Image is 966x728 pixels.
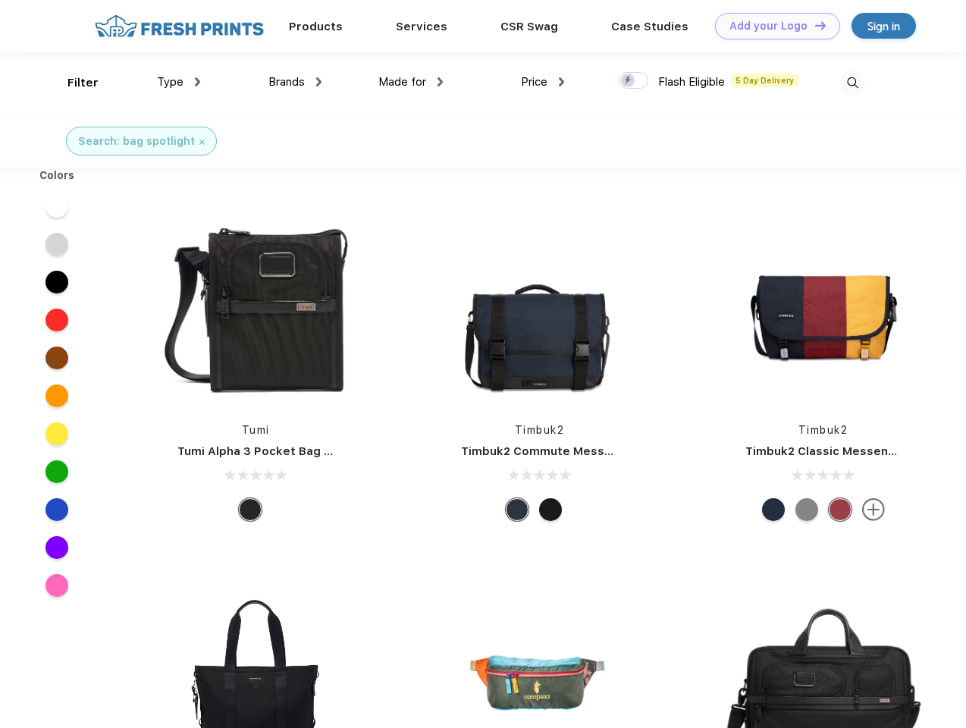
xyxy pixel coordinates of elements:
[559,77,564,86] img: dropdown.png
[199,140,205,145] img: filter_cancel.svg
[195,77,200,86] img: dropdown.png
[438,206,640,407] img: func=resize&h=266
[177,444,355,458] a: Tumi Alpha 3 Pocket Bag Small
[840,71,865,96] img: desktop_search.svg
[515,424,565,436] a: Timbuk2
[867,17,900,35] div: Sign in
[90,13,268,39] img: fo%20logo%202.webp
[829,498,852,521] div: Eco Bookish
[268,75,305,89] span: Brands
[658,75,725,89] span: Flash Eligible
[729,20,808,33] div: Add your Logo
[239,498,262,521] div: Black
[155,206,356,407] img: func=resize&h=266
[798,424,848,436] a: Timbuk2
[438,77,443,86] img: dropdown.png
[378,75,426,89] span: Made for
[723,206,924,407] img: func=resize&h=266
[815,21,826,30] img: DT
[539,498,562,521] div: Eco Black
[852,13,916,39] a: Sign in
[795,498,818,521] div: Eco Gunmetal
[289,20,343,33] a: Products
[67,74,99,92] div: Filter
[242,424,270,436] a: Tumi
[78,133,195,149] div: Search: bag spotlight
[506,498,528,521] div: Eco Nautical
[157,75,183,89] span: Type
[862,498,885,521] img: more.svg
[28,168,86,184] div: Colors
[316,77,321,86] img: dropdown.png
[731,74,798,87] span: 5 Day Delivery
[762,498,785,521] div: Eco Nautical
[521,75,547,89] span: Price
[461,444,664,458] a: Timbuk2 Commute Messenger Bag
[745,444,933,458] a: Timbuk2 Classic Messenger Bag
